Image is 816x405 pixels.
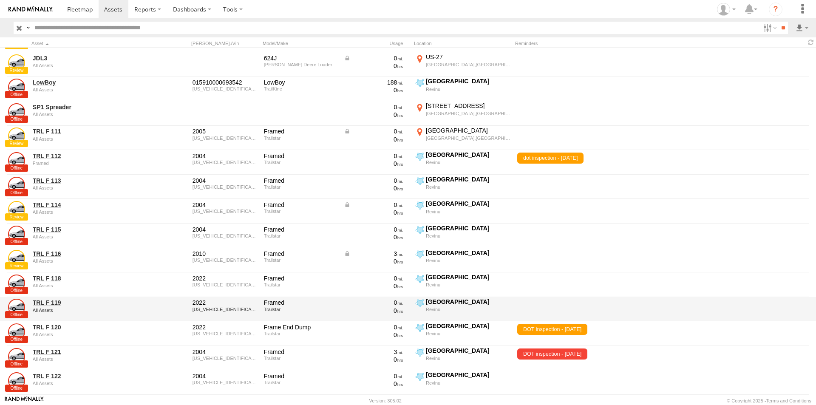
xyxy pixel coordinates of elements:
label: Click to View Current Location [414,102,512,125]
div: 0 [344,226,403,233]
a: View Asset Details [8,275,25,292]
div: Revinu [426,159,510,165]
div: Framed [264,250,338,258]
div: Trailstar [264,160,338,165]
div: 2022 [193,299,258,306]
div: [GEOGRAPHIC_DATA] [426,77,510,85]
div: 1T9DS37B941066576 [193,160,258,165]
div: undefined [33,63,149,68]
a: TRL F 115 [33,226,149,233]
div: Data from Vehicle CANbus [344,250,403,258]
div: 0 [344,160,403,167]
label: Click to View Current Location [414,151,512,174]
div: 0 [344,258,403,265]
a: View Asset Details [8,127,25,144]
div: [GEOGRAPHIC_DATA] [426,371,510,379]
div: Version: 305.02 [369,398,402,403]
div: Framed [264,299,338,306]
div: US-27 [426,53,510,61]
div: Data from Vehicle CANbus [344,54,403,62]
div: undefined [33,112,149,117]
a: Visit our Website [5,397,44,405]
div: 2022 [193,323,258,331]
div: [GEOGRAPHIC_DATA] [426,273,510,281]
div: 0 [344,111,403,119]
label: Click to View Current Location [414,249,512,272]
div: [PERSON_NAME]./Vin [191,40,259,46]
label: Click to View Current Location [414,127,512,150]
div: 2022 [193,275,258,282]
div: © Copyright 2025 - [727,398,811,403]
div: 2004 [193,226,258,233]
div: Click to Sort [31,40,150,46]
label: Click to View Current Location [414,200,512,223]
div: [GEOGRAPHIC_DATA],[GEOGRAPHIC_DATA] [426,62,510,68]
div: LowBoy [264,79,338,86]
a: SP1 Spreader [33,103,149,111]
div: Framed [264,201,338,209]
div: 0 [344,152,403,160]
div: undefined [33,357,149,362]
div: 0 [344,372,403,380]
div: Revinu [426,209,510,215]
label: Export results as... [795,22,809,34]
div: Revinu [426,184,510,190]
div: undefined [33,210,149,215]
div: John Deere Loader [264,62,338,67]
label: Search Filter Options [760,22,778,34]
div: 2004 [193,348,258,356]
label: Click to View Current Location [414,298,512,321]
div: 0 [344,299,403,306]
a: TRL F 111 [33,127,149,135]
div: [GEOGRAPHIC_DATA],[GEOGRAPHIC_DATA] [426,110,510,116]
label: Click to View Current Location [414,273,512,296]
div: Trailstar [264,209,338,214]
div: 4T9DS34B2N1110938 [193,282,258,287]
span: DOT inspection - 11/11/2024 [517,324,587,335]
div: [GEOGRAPHIC_DATA] [426,151,510,159]
div: [GEOGRAPHIC_DATA] [426,298,510,306]
div: undefined [33,136,149,142]
div: undefined [33,283,149,288]
div: 2004 [193,152,258,160]
span: Refresh [806,38,816,46]
div: 0 [344,103,403,111]
div: 4T9DS34B4N1110939 [193,331,258,336]
div: 0 [344,209,403,216]
div: Trailstar [264,233,338,238]
a: TRL F 113 [33,177,149,184]
div: 0 [344,184,403,192]
div: Framed [264,177,338,184]
div: undefined [33,234,149,239]
div: 0 [344,233,403,241]
label: Click to View Current Location [414,224,512,247]
div: [GEOGRAPHIC_DATA] [426,127,510,134]
a: View Asset Details [8,201,25,218]
div: [GEOGRAPHIC_DATA] [426,249,510,257]
div: Revinu [426,282,510,288]
div: 1T9DS37B141066580 [193,209,258,214]
div: Dianna Love [714,3,739,16]
div: Framed [264,127,338,135]
a: View Asset Details [8,372,25,389]
div: 1T9DS37B3A1066200 [193,258,258,263]
a: TRL F 116 [33,250,149,258]
div: Trailstar [264,331,338,336]
div: Framed [264,348,338,356]
div: undefined [33,381,149,386]
div: [GEOGRAPHIC_DATA] [426,200,510,207]
div: Trailstar [264,136,338,141]
div: Framed [264,372,338,380]
div: 0 [344,331,403,339]
div: Framed [264,152,338,160]
a: View Asset Details [8,103,25,120]
div: 0 [344,307,403,314]
div: [GEOGRAPHIC_DATA] [426,322,510,330]
div: Data from Vehicle CANbus [344,127,403,135]
a: View Asset Details [8,54,25,71]
div: 188 [344,79,403,86]
label: Click to View Current Location [414,176,512,198]
label: Click to View Current Location [414,53,512,76]
a: TRL F 122 [33,372,149,380]
a: TRL F 112 [33,152,149,160]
